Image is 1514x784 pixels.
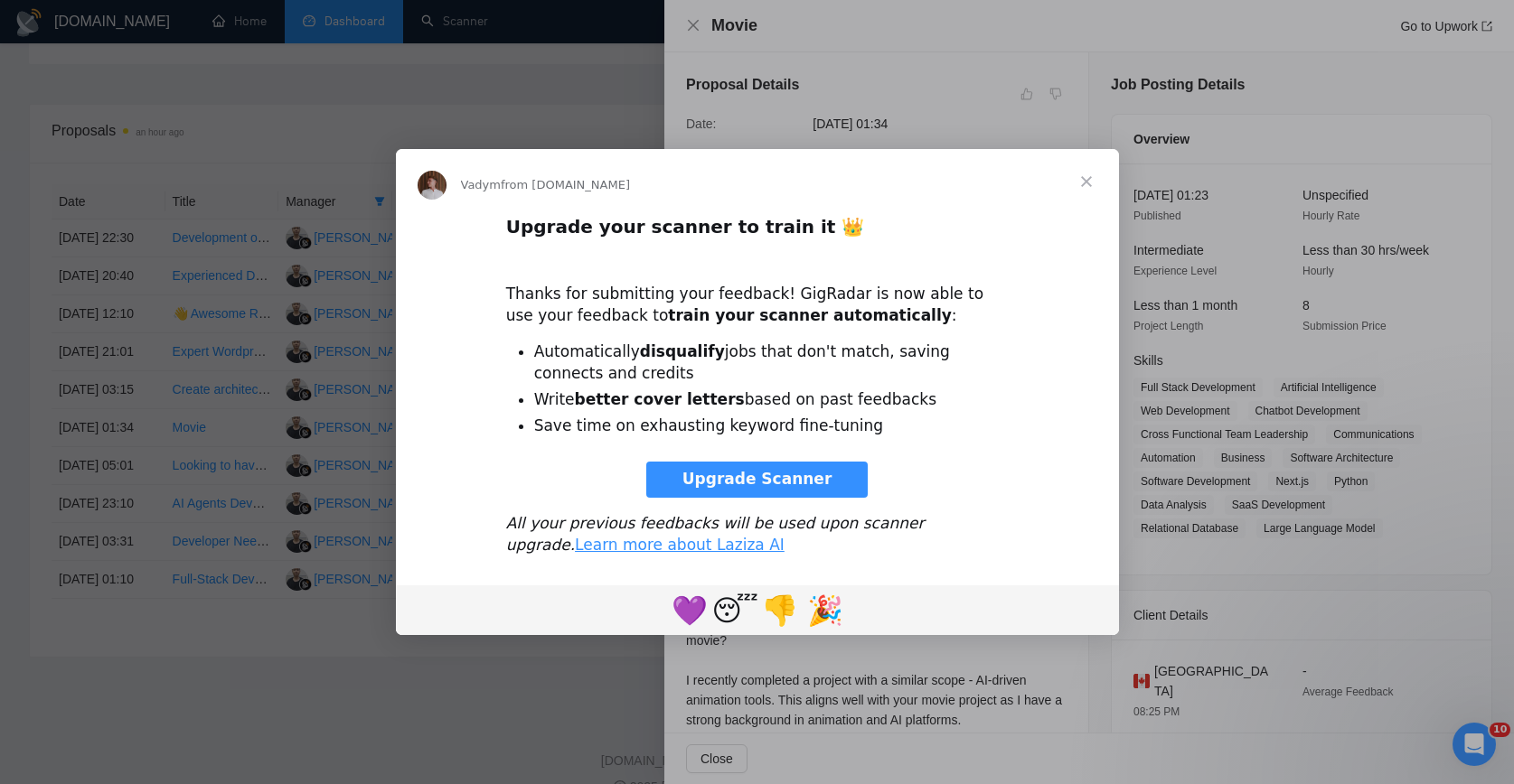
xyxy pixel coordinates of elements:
[667,588,712,631] span: purple heart reaction
[461,178,501,191] span: Vadym
[762,593,798,628] span: 👎
[803,588,848,631] span: tada reaction
[534,389,1009,411] li: Write based on past feedbacks
[534,415,1009,437] li: Save time on exhausting keyword fine-tuning
[1054,149,1119,214] span: Close
[682,470,832,488] span: Upgrade Scanner
[575,536,785,554] a: Learn more about Laziza AI
[534,341,1009,385] li: Automatically jobs that don't match, saving connects and credits
[506,216,865,238] b: Upgrade your scanner to train it 👑
[672,593,708,628] span: 💜
[501,178,630,191] span: from [DOMAIN_NAME]
[575,390,745,408] b: better cover letters
[646,462,869,498] a: Upgrade Scanner
[640,342,725,360] b: disqualify
[668,306,952,324] b: train your scanner automatically
[712,588,757,631] span: sleeping reaction
[757,588,803,631] span: 1 reaction
[712,593,758,628] span: 😴
[506,262,1009,326] div: Thanks for submitting your feedback! GigRadar is now able to use your feedback to :
[807,593,843,628] span: 🎉
[418,171,447,200] img: Profile image for Vadym
[506,514,925,554] i: All your previous feedbacks will be used upon scanner upgrade.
